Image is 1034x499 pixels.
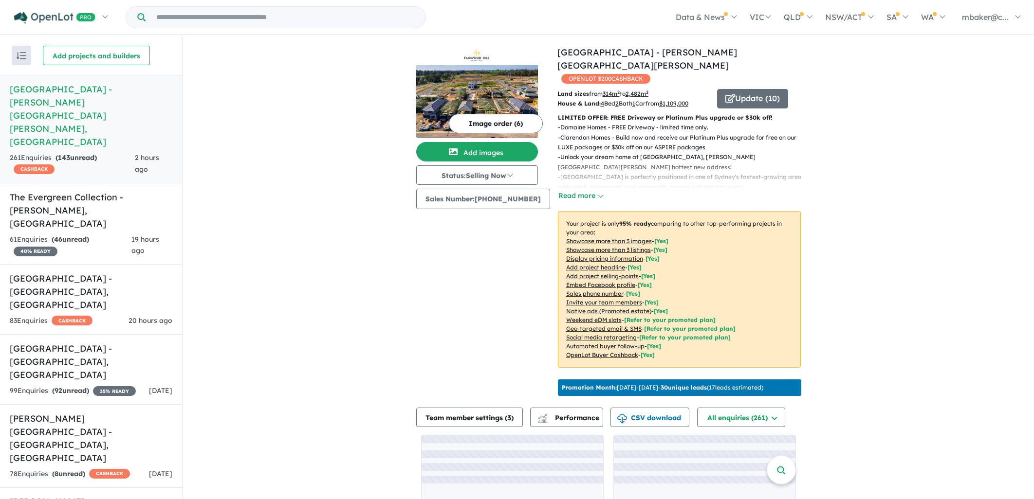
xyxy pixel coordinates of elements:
[617,89,620,95] sup: 2
[610,408,689,427] button: CSV download
[626,290,640,297] span: [ Yes ]
[52,316,92,325] span: CASHBACK
[962,12,1008,22] span: mbaker@c...
[558,172,809,192] p: - [GEOGRAPHIC_DATA] is perfectly positioned in one of Sydney's fastest-growing areas, with retail...
[416,189,550,209] button: Sales Number:[PHONE_NUMBER]
[558,190,604,201] button: Read more
[558,211,801,368] p: Your project is only comparing to other top-performing projects in your area: - - - - - - - - - -...
[641,272,655,280] span: [ Yes ]
[558,113,801,123] p: LIMITED OFFER: FREE Driveway or Platinum Plus upgrade or $30k off!
[654,307,668,315] span: [Yes]
[566,246,651,253] u: Showcase more than 3 listings
[566,255,643,262] u: Display pricing information
[601,100,604,107] u: 4
[632,100,635,107] u: 1
[558,123,809,132] p: - Domaine Homes - FREE Driveway - limited time only.
[562,383,763,392] p: [DATE] - [DATE] - ( 17 leads estimated)
[557,89,710,99] p: from
[566,334,637,341] u: Social media retargeting
[626,90,648,97] u: 2,482 m
[52,469,85,478] strong: ( unread)
[558,152,809,172] p: - Unlock your dream home at [GEOGRAPHIC_DATA], [PERSON_NAME][GEOGRAPHIC_DATA][PERSON_NAME] hottes...
[619,220,651,227] b: 95 % ready
[55,153,97,162] strong: ( unread)
[566,264,625,271] u: Add project headline
[566,325,642,332] u: Geo-targeted email & SMS
[14,12,95,24] img: Openlot PRO Logo White
[10,191,172,230] h5: The Evergreen Collection - [PERSON_NAME] , [GEOGRAPHIC_DATA]
[645,299,659,306] span: [ Yes ]
[93,386,136,396] span: 35 % READY
[55,386,62,395] span: 92
[561,74,650,84] span: OPENLOT $ 200 CASHBACK
[557,47,737,71] a: [GEOGRAPHIC_DATA] - [PERSON_NAME][GEOGRAPHIC_DATA][PERSON_NAME]
[416,408,523,427] button: Team member settings (3)
[10,385,136,397] div: 99 Enquir ies
[17,52,26,59] img: sort.svg
[639,334,731,341] span: [Refer to your promoted plan]
[566,316,622,323] u: Weekend eDM slots
[646,89,648,95] sup: 2
[628,264,642,271] span: [ Yes ]
[659,100,688,107] u: $ 1,109,000
[615,100,619,107] u: 2
[646,255,660,262] span: [ Yes ]
[654,237,668,245] span: [ Yes ]
[557,100,601,107] b: House & Land:
[129,316,172,325] span: 20 hours ago
[620,90,648,97] span: to
[416,142,538,161] button: Add images
[131,235,159,255] span: 19 hours ago
[416,165,538,185] button: Status:Selling Now
[507,413,511,422] span: 3
[52,386,89,395] strong: ( unread)
[14,164,55,174] span: CASHBACK
[10,468,130,480] div: 78 Enquir ies
[10,412,172,464] h5: [PERSON_NAME][GEOGRAPHIC_DATA] - [GEOGRAPHIC_DATA] , [GEOGRAPHIC_DATA]
[566,351,638,358] u: OpenLot Buyer Cashback
[566,237,652,245] u: Showcase more than 3 images
[148,7,424,28] input: Try estate name, suburb, builder or developer
[530,408,603,427] button: Performance
[54,235,62,244] span: 46
[653,246,667,253] span: [ Yes ]
[661,384,707,391] b: 30 unique leads
[566,342,645,350] u: Automated buyer follow-up
[644,325,736,332] span: [Refer to your promoted plan]
[557,90,589,97] b: Land sizes
[641,351,655,358] span: [Yes]
[10,342,172,381] h5: [GEOGRAPHIC_DATA] - [GEOGRAPHIC_DATA] , [GEOGRAPHIC_DATA]
[638,281,652,288] span: [ Yes ]
[538,417,548,423] img: bar-chart.svg
[14,247,57,256] span: 40 % READY
[135,153,159,174] span: 2 hours ago
[566,299,642,306] u: Invite your team members
[617,414,627,424] img: download icon
[562,384,617,391] b: Promotion Month:
[697,408,785,427] button: All enquiries (261)
[89,469,130,479] span: CASHBACK
[624,316,716,323] span: [Refer to your promoted plan]
[558,133,809,153] p: - Clarendon Homes - Build now and receive our Platinum Plus upgrade for free on our LUXE packages...
[539,413,599,422] span: Performance
[43,46,150,65] button: Add projects and builders
[449,114,543,133] button: Image order (6)
[10,83,172,148] h5: [GEOGRAPHIC_DATA] - [PERSON_NAME][GEOGRAPHIC_DATA][PERSON_NAME] , [GEOGRAPHIC_DATA]
[566,307,651,315] u: Native ads (Promoted estate)
[717,89,788,108] button: Update (10)
[566,281,635,288] u: Embed Facebook profile
[420,50,534,61] img: Fairwood Rise Estate - Rouse Hill Logo
[10,315,92,327] div: 83 Enquir ies
[566,272,639,280] u: Add project selling-points
[52,235,89,244] strong: ( unread)
[10,234,131,257] div: 61 Enquir ies
[416,65,538,138] img: Fairwood Rise Estate - Rouse Hill
[603,90,620,97] u: 314 m
[149,469,172,478] span: [DATE]
[10,272,172,311] h5: [GEOGRAPHIC_DATA] - [GEOGRAPHIC_DATA] , [GEOGRAPHIC_DATA]
[647,342,661,350] span: [Yes]
[55,469,58,478] span: 8
[566,290,624,297] u: Sales phone number
[416,46,538,138] a: Fairwood Rise Estate - Rouse Hill LogoFairwood Rise Estate - Rouse Hill
[149,386,172,395] span: [DATE]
